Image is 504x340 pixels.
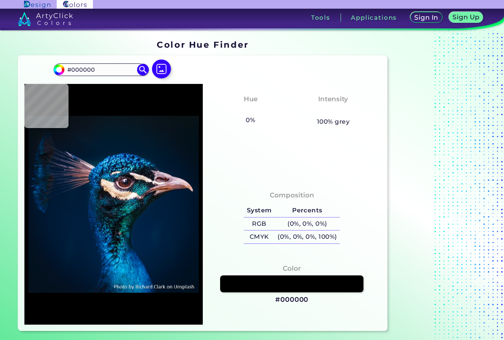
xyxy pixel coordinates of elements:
[351,15,397,20] h3: Applications
[283,263,301,274] h4: Color
[274,217,340,230] h5: (0%, 0%, 0%)
[137,64,149,76] img: icon search
[320,106,346,115] h3: None
[275,295,308,305] h3: #000000
[244,230,274,243] h5: CMYK
[274,230,340,243] h5: (0%, 0%, 0%, 100%)
[65,64,138,75] input: type color..
[244,93,258,105] h4: Hue
[244,217,274,230] h5: RGB
[311,15,330,20] h3: Tools
[317,117,350,127] h5: 100% grey
[452,14,480,20] h5: Sign Up
[157,39,248,50] h1: Color Hue Finder
[448,12,484,23] a: Sign Up
[243,115,258,125] h5: 0%
[414,14,439,21] h5: Sign In
[237,106,264,115] h3: None
[270,190,314,201] h4: Composition
[318,93,348,105] h4: Intensity
[28,88,199,321] img: img_pavlin.jpg
[18,12,73,26] img: logo_artyclick_colors_white.svg
[274,204,340,217] h5: Percents
[152,59,171,78] img: icon picture
[410,12,443,23] a: Sign In
[244,204,274,217] h5: System
[24,1,50,8] img: ArtyClick Design logo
